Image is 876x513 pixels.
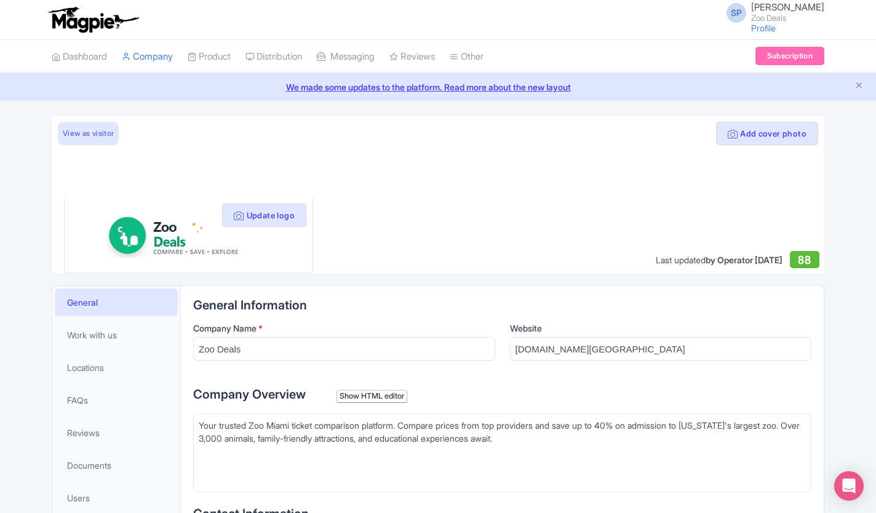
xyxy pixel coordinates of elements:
[58,122,119,145] a: View as visitor
[751,23,776,33] a: Profile
[222,204,306,227] button: Update logo
[67,459,111,472] span: Documents
[7,81,869,93] a: We made some updates to the platform. Read more about the new layout
[854,79,864,93] button: Close announcement
[245,40,302,74] a: Distribution
[55,288,178,316] a: General
[67,394,88,407] span: FAQs
[798,253,811,266] span: 88
[751,14,824,22] small: Zoo Deals
[706,255,782,265] span: by Operator [DATE]
[55,451,178,479] a: Documents
[656,253,782,266] div: Last updated
[122,40,173,74] a: Company
[751,1,824,13] span: [PERSON_NAME]
[67,328,117,341] span: Work with us
[89,207,287,263] img: ef34j6rnlsms7j7pjw9v.jpg
[55,321,178,349] a: Work with us
[755,47,824,65] a: Subscription
[727,3,746,23] span: SP
[188,40,231,74] a: Product
[716,122,818,145] button: Add cover photo
[336,390,407,403] div: Show HTML editor
[193,298,811,312] h2: General Information
[46,6,141,33] img: logo-ab69f6fb50320c5b225c76a69d11143b.png
[317,40,375,74] a: Messaging
[67,361,104,374] span: Locations
[52,40,107,74] a: Dashboard
[55,354,178,381] a: Locations
[67,296,98,309] span: General
[389,40,435,74] a: Reviews
[55,386,178,414] a: FAQs
[193,387,306,402] span: Company Overview
[67,426,100,439] span: Reviews
[55,419,178,447] a: Reviews
[510,323,542,333] span: Website
[834,471,864,501] div: Open Intercom Messenger
[199,419,806,458] div: Your trusted Zoo Miami ticket comparison platform. Compare prices from top providers and save up ...
[193,323,257,333] span: Company Name
[67,491,90,504] span: Users
[450,40,484,74] a: Other
[55,484,178,512] a: Users
[719,2,824,22] a: SP [PERSON_NAME] Zoo Deals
